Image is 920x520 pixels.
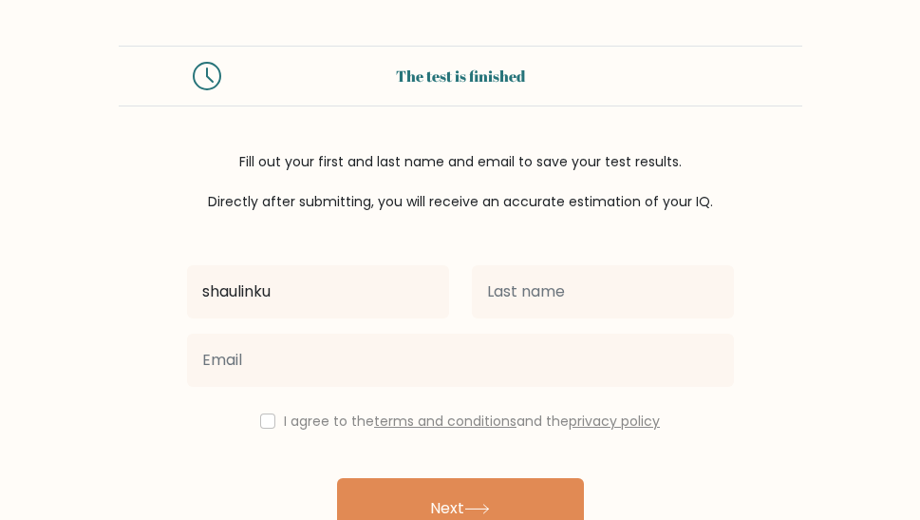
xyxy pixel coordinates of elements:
div: Fill out your first and last name and email to save your test results. Directly after submitting,... [119,152,802,212]
div: The test is finished [244,65,677,87]
label: I agree to the and the [284,412,660,431]
a: privacy policy [569,412,660,431]
input: Email [187,334,734,387]
a: terms and conditions [374,412,516,431]
input: First name [187,265,449,318]
input: Last name [472,265,734,318]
